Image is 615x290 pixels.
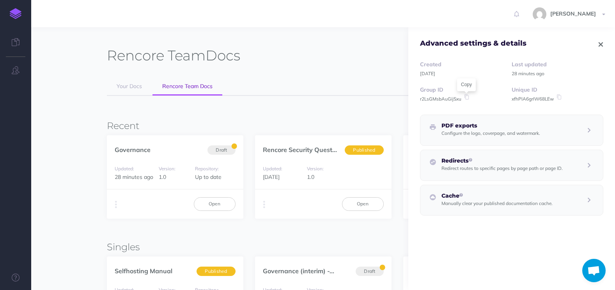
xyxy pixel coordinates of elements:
h3: Singles [107,242,540,252]
h4: Advanced settings & details [420,40,526,48]
span: 1.0 [159,173,166,180]
h5: PDF exports [441,123,540,129]
a: Rencore Security Quest... [263,146,337,154]
small: [DATE] [420,71,435,76]
small: Configure the logo, coverpage, and watermark. [441,130,540,136]
span: Up to date [195,173,222,180]
a: Governance (interim) -... [263,267,334,275]
h3: Recent [107,121,540,131]
small: Repository: [195,166,219,172]
span: [DATE] [263,173,280,180]
small: Redirect routes to specific pages by page path or page ID. [441,165,563,171]
img: 25b9847aac5dbfcd06a786ee14657274.jpg [533,7,546,21]
img: logo-mark.svg [10,8,21,19]
small: xfhPlA6grIW68LEw [512,96,554,102]
a: Rencore Team Docs [152,78,222,95]
h5: Redirects [441,158,563,164]
h1: Docs [107,47,240,64]
small: 28 minutes ago [512,71,544,76]
strong: Unique ID [512,86,537,93]
small: Updated: [115,166,134,172]
a: Governance [115,146,151,154]
small: r2LsGMsbAuGijSxu [420,96,461,102]
a: Open [194,197,236,210]
strong: Created [420,61,441,68]
small: Updated: [263,166,282,172]
span: [PERSON_NAME] [546,10,600,17]
a: Open chat [582,259,606,282]
a: Your Docs [107,78,152,95]
span: Rencore Team Docs [162,83,213,90]
a: Open [342,197,384,210]
span: 28 minutes ago [115,173,153,180]
h5: Cache [441,193,553,199]
strong: Group ID [420,86,443,93]
small: Version: [159,166,175,172]
strong: Last updated [512,61,547,68]
small: Version: [307,166,324,172]
small: Manually clear your published documentation cache. [441,200,553,206]
span: Rencore Team [107,47,206,64]
a: Selfhosting Manual [115,267,172,275]
span: 1.0 [307,173,314,180]
span: Your Docs [117,83,142,90]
